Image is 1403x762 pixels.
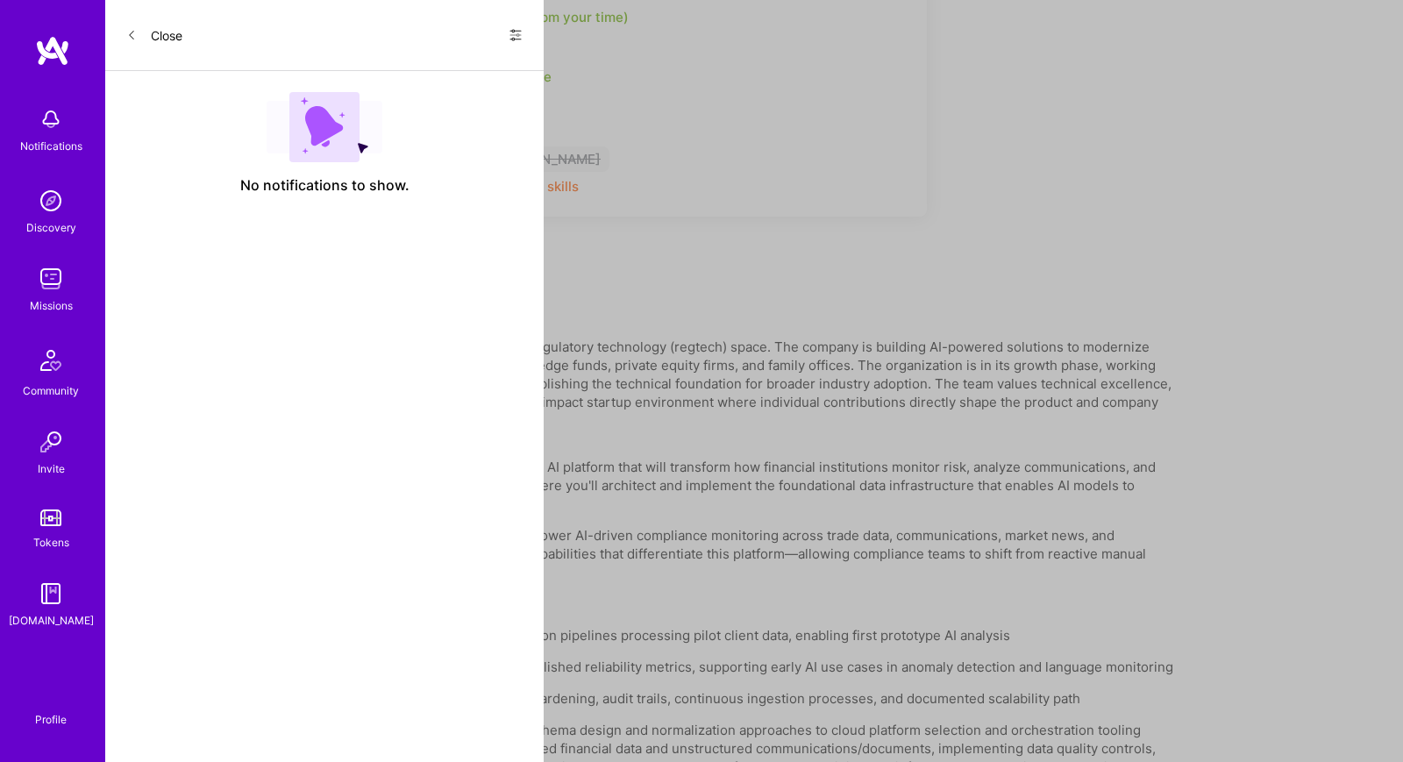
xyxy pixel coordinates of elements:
img: bell [33,102,68,137]
img: teamwork [33,261,68,296]
img: logo [35,35,70,67]
div: Community [23,381,79,400]
div: Missions [30,296,73,315]
div: [DOMAIN_NAME] [9,611,94,630]
img: tokens [40,509,61,526]
button: Close [126,21,182,49]
div: Profile [35,710,67,727]
a: Profile [29,692,73,727]
img: guide book [33,576,68,611]
img: empty [267,92,382,162]
div: Discovery [26,218,76,237]
div: Notifications [20,137,82,155]
img: discovery [33,183,68,218]
div: Invite [38,459,65,478]
img: Community [30,339,72,381]
div: Tokens [33,533,69,552]
span: No notifications to show. [240,176,410,195]
img: Invite [33,424,68,459]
